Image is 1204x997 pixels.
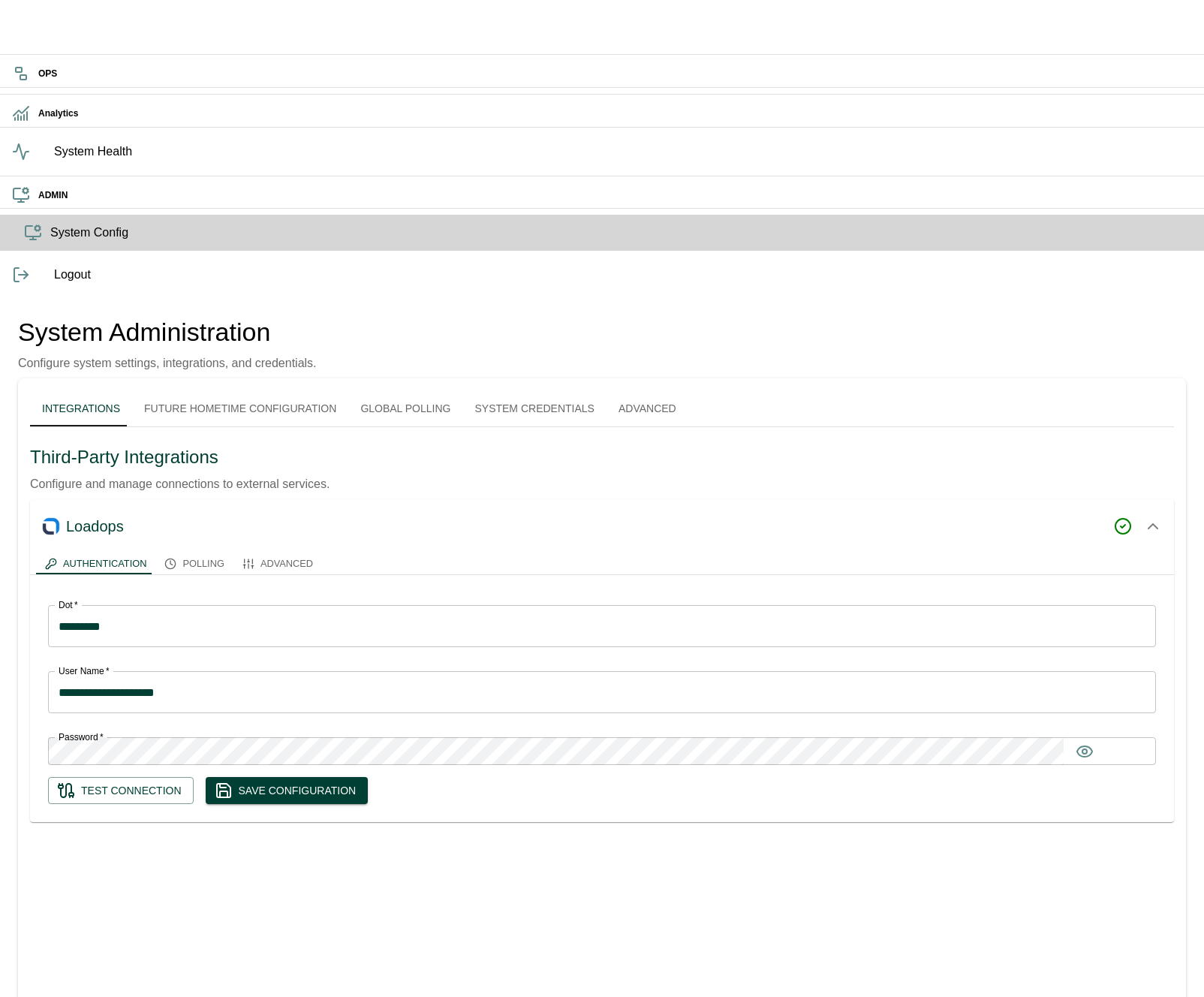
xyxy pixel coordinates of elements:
[155,553,233,574] button: Polling
[18,317,317,348] h4: System Administration
[233,553,322,574] button: Advanced
[66,514,1114,538] div: Loadops
[59,730,104,743] label: Password
[1070,736,1100,767] button: toggle password visibility
[50,224,1192,242] span: System Config
[30,553,1174,822] div: loadops iconLoadops
[59,598,78,611] label: Dot
[38,107,1192,121] h6: Analytics
[30,499,1174,553] button: loadops iconLoadops
[42,517,60,535] img: loadops icon
[59,664,110,677] label: User Name
[48,777,194,805] button: Test Connection
[348,390,462,426] button: Global Polling
[30,390,132,426] button: Integrations
[54,266,1192,284] span: Logout
[38,188,1192,203] h6: ADMIN
[36,553,1168,574] div: integration settings tabs
[38,67,1192,81] h6: OPS
[206,777,369,805] button: Save Configuration
[18,354,317,372] p: Configure system settings, integrations, and credentials.
[54,143,1192,161] span: System Health
[607,390,688,426] button: Advanced
[36,553,155,574] button: Authentication
[462,390,606,426] button: System Credentials
[30,390,1174,426] div: system administration tabs
[30,475,1174,493] p: Configure and manage connections to external services.
[30,445,1174,469] h5: Third-Party Integrations
[132,390,348,426] button: Future Hometime Configuration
